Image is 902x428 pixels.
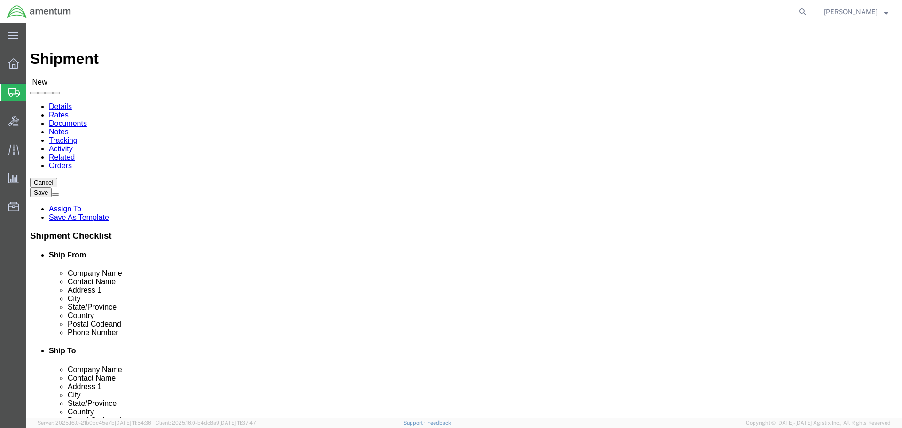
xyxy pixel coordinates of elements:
button: [PERSON_NAME] [824,6,889,17]
span: [DATE] 11:54:36 [115,420,151,426]
span: Client: 2025.16.0-b4dc8a9 [156,420,256,426]
span: [DATE] 11:37:47 [219,420,256,426]
span: Server: 2025.16.0-21b0bc45e7b [38,420,151,426]
a: Feedback [427,420,451,426]
span: Nick Riddle [824,7,878,17]
span: Copyright © [DATE]-[DATE] Agistix Inc., All Rights Reserved [746,419,891,427]
img: logo [7,5,71,19]
a: Support [404,420,427,426]
iframe: FS Legacy Container [26,23,902,418]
